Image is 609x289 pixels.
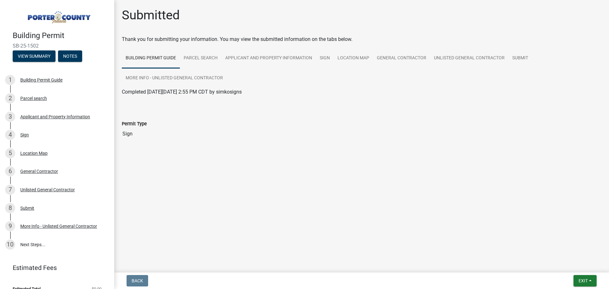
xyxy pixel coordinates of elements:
div: Building Permit Guide [20,78,62,82]
button: Exit [573,275,597,286]
div: General Contractor [20,169,58,174]
div: Submit [20,206,34,210]
span: Completed [DATE][DATE] 2:55 PM CDT by simkosigns [122,89,242,95]
div: 10 [5,240,15,250]
a: General Contractor [373,48,430,69]
div: Applicant and Property Information [20,115,90,119]
div: 8 [5,203,15,213]
div: 5 [5,148,15,158]
div: 7 [5,185,15,195]
a: Estimated Fees [5,261,104,274]
wm-modal-confirm: Summary [13,54,56,59]
wm-modal-confirm: Notes [58,54,82,59]
div: Location Map [20,151,48,155]
div: 3 [5,112,15,122]
label: Permit Type [122,122,147,126]
button: Back [127,275,148,286]
div: Unlisted General Contractor [20,187,75,192]
h4: Building Permit [13,31,109,40]
span: Back [132,278,143,283]
a: Unlisted General Contractor [430,48,508,69]
div: 6 [5,166,15,176]
button: View Summary [13,50,56,62]
a: Sign [316,48,334,69]
img: Porter County, Indiana [13,7,104,24]
a: Submit [508,48,532,69]
div: 4 [5,130,15,140]
div: More Info - Unlisted General Contractor [20,224,97,228]
div: 1 [5,75,15,85]
a: More Info - Unlisted General Contractor [122,68,227,89]
a: Building Permit Guide [122,48,180,69]
div: Thank you for submitting your information. You may view the submitted information on the tabs below. [122,36,601,43]
span: Exit [579,278,588,283]
div: Sign [20,133,29,137]
div: Parcel search [20,96,47,101]
div: 2 [5,93,15,103]
a: Parcel search [180,48,221,69]
div: 9 [5,221,15,231]
span: SB-25-1502 [13,43,101,49]
h1: Submitted [122,8,180,23]
button: Notes [58,50,82,62]
a: Applicant and Property Information [221,48,316,69]
a: Location Map [334,48,373,69]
